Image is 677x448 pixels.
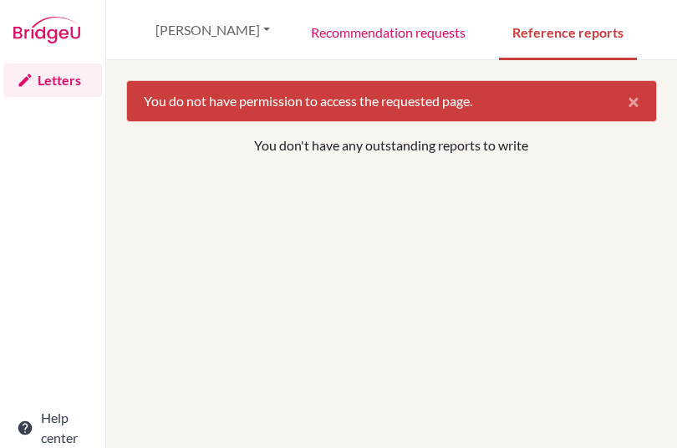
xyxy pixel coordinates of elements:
button: [PERSON_NAME] [148,14,277,46]
a: Reference reports [499,3,637,60]
p: You don't have any outstanding reports to write [139,135,644,155]
a: Recommendation requests [298,3,479,60]
button: Close [611,81,656,121]
div: You do not have permission to access the requested page. [126,80,657,122]
img: Bridge-U [13,17,80,43]
a: Letters [3,64,102,97]
a: Help center [3,411,102,445]
span: × [628,89,639,113]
